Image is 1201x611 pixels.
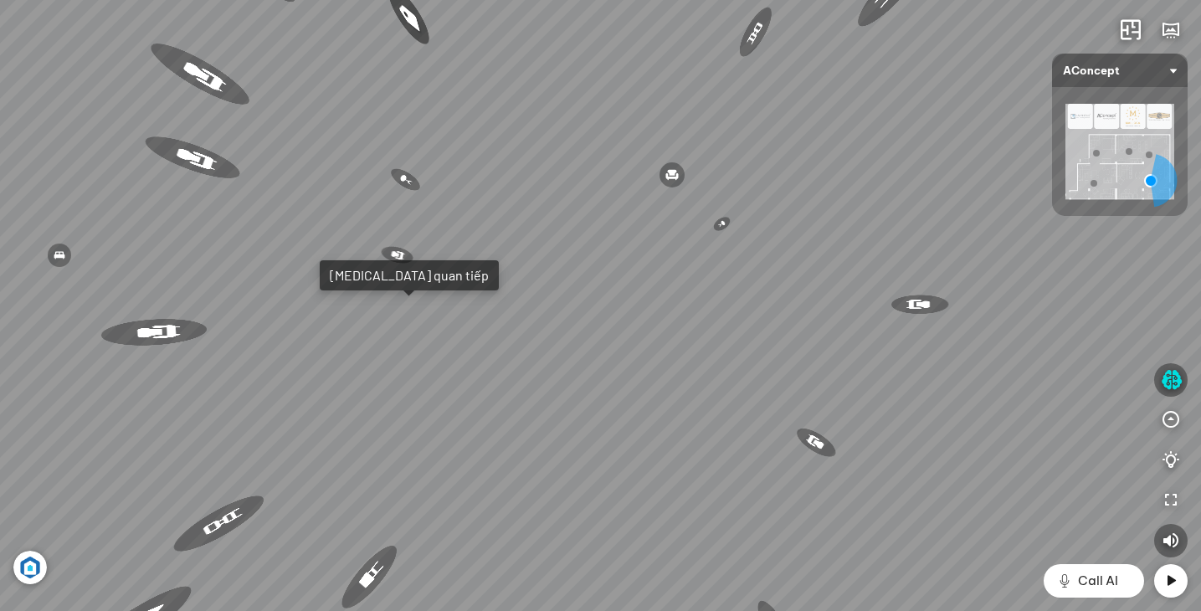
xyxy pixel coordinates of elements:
[1065,104,1174,199] img: AConcept_CTMHTJT2R6E4.png
[330,267,489,284] div: [MEDICAL_DATA] quan tiếp
[1063,54,1177,87] span: AConcept
[1078,571,1118,591] span: Call AI
[1044,564,1144,598] button: Call AI
[13,551,47,584] img: Artboard_6_4x_1_F4RHW9YJWHU.jpg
